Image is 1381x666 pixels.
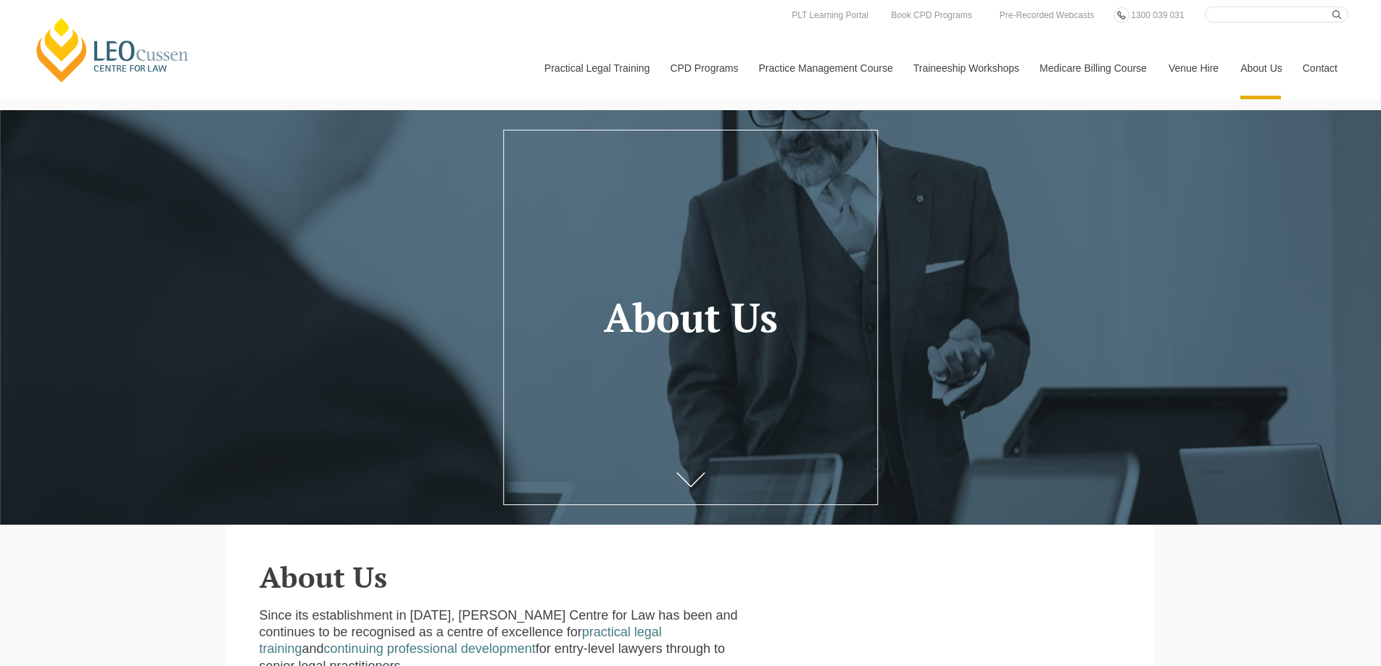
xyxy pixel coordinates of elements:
a: continuing professional development [324,641,536,656]
a: Contact [1292,37,1348,99]
a: Traineeship Workshops [903,37,1029,99]
a: CPD Programs [659,37,747,99]
a: Medicare Billing Course [1029,37,1158,99]
h1: About Us [525,296,856,340]
a: Practice Management Course [748,37,903,99]
a: PLT Learning Portal [788,7,872,23]
span: 1300 039 031 [1131,10,1184,20]
h2: About Us [260,561,1122,593]
a: [PERSON_NAME] Centre for Law [33,16,193,84]
a: Venue Hire [1158,37,1229,99]
a: Book CPD Programs [887,7,975,23]
a: 1300 039 031 [1127,7,1187,23]
a: Pre-Recorded Webcasts [996,7,1098,23]
a: About Us [1229,37,1292,99]
a: Practical Legal Training [534,37,660,99]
